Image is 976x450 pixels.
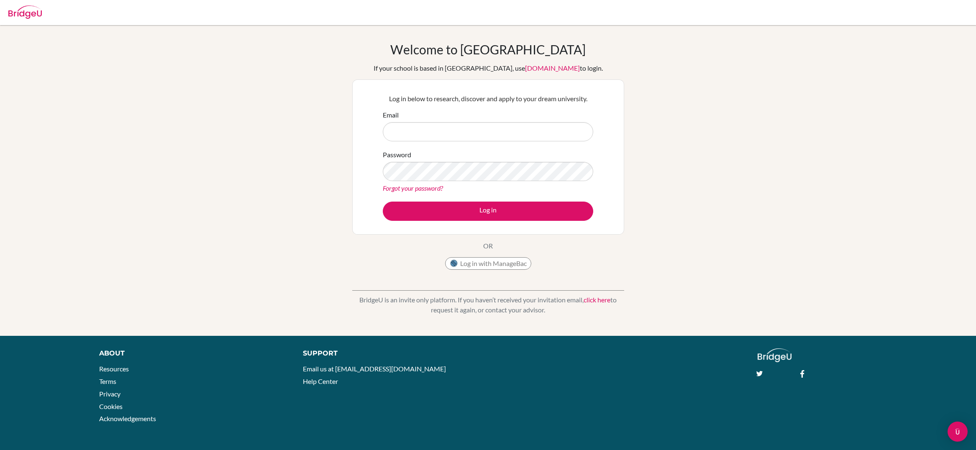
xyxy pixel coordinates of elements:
[525,64,580,72] a: [DOMAIN_NAME]
[303,377,338,385] a: Help Center
[383,184,443,192] a: Forgot your password?
[483,241,493,251] p: OR
[758,348,792,362] img: logo_white@2x-f4f0deed5e89b7ecb1c2cc34c3e3d731f90f0f143d5ea2071677605dd97b5244.png
[99,365,129,373] a: Resources
[390,42,586,57] h1: Welcome to [GEOGRAPHIC_DATA]
[383,110,399,120] label: Email
[383,202,593,221] button: Log in
[303,365,446,373] a: Email us at [EMAIL_ADDRESS][DOMAIN_NAME]
[383,150,411,160] label: Password
[383,94,593,104] p: Log in below to research, discover and apply to your dream university.
[948,422,968,442] div: Open Intercom Messenger
[303,348,477,358] div: Support
[445,257,531,270] button: Log in with ManageBac
[8,5,42,19] img: Bridge-U
[352,295,624,315] p: BridgeU is an invite only platform. If you haven’t received your invitation email, to request it ...
[584,296,610,304] a: click here
[99,414,156,422] a: Acknowledgements
[99,390,120,398] a: Privacy
[99,377,116,385] a: Terms
[99,402,123,410] a: Cookies
[99,348,284,358] div: About
[374,63,603,73] div: If your school is based in [GEOGRAPHIC_DATA], use to login.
